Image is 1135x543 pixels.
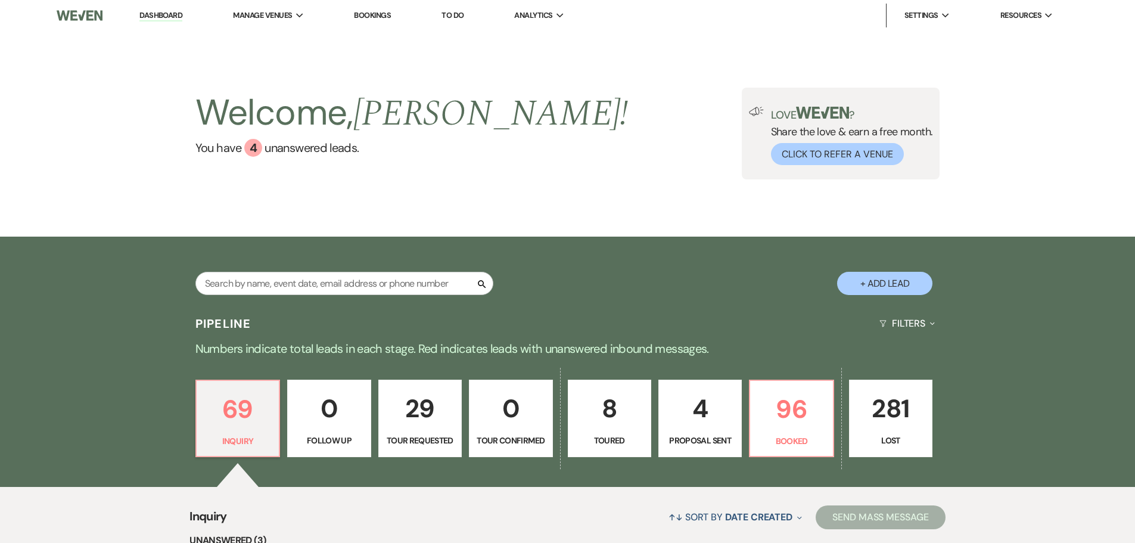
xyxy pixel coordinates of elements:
[287,380,371,457] a: 0Follow Up
[749,380,834,457] a: 96Booked
[386,389,454,429] p: 29
[771,107,933,120] p: Love ?
[233,10,292,21] span: Manage Venues
[764,107,933,165] div: Share the love & earn a free month.
[477,434,545,447] p: Tour Confirmed
[204,435,272,448] p: Inquiry
[386,434,454,447] p: Tour Requested
[195,88,629,139] h2: Welcome,
[295,434,363,447] p: Follow Up
[576,389,643,429] p: 8
[668,511,683,523] span: ↑↓
[195,272,493,295] input: Search by name, event date, email address or phone number
[477,389,545,429] p: 0
[57,3,102,28] img: Weven Logo
[514,10,552,21] span: Analytics
[875,308,940,339] button: Filters
[195,139,629,157] a: You have 4 unanswered leads.
[204,389,272,429] p: 69
[857,389,925,429] p: 281
[849,380,932,457] a: 281Lost
[354,10,391,20] a: Bookings
[568,380,651,457] a: 8Toured
[189,507,227,533] span: Inquiry
[378,380,462,457] a: 29Tour Requested
[353,86,629,141] span: [PERSON_NAME] !
[658,380,742,457] a: 4Proposal Sent
[771,143,904,165] button: Click to Refer a Venue
[469,380,552,457] a: 0Tour Confirmed
[441,10,464,20] a: To Do
[195,380,280,457] a: 69Inquiry
[857,434,925,447] p: Lost
[837,272,932,295] button: + Add Lead
[816,505,946,529] button: Send Mass Message
[664,501,807,533] button: Sort By Date Created
[757,435,825,448] p: Booked
[244,139,262,157] div: 4
[666,389,734,429] p: 4
[139,10,182,21] a: Dashboard
[796,107,849,119] img: weven-logo-green.svg
[666,434,734,447] p: Proposal Sent
[757,389,825,429] p: 96
[195,315,251,332] h3: Pipeline
[139,339,997,358] p: Numbers indicate total leads in each stage. Red indicates leads with unanswered inbound messages.
[904,10,938,21] span: Settings
[295,389,363,429] p: 0
[749,107,764,116] img: loud-speaker-illustration.svg
[576,434,643,447] p: Toured
[1000,10,1041,21] span: Resources
[725,511,792,523] span: Date Created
